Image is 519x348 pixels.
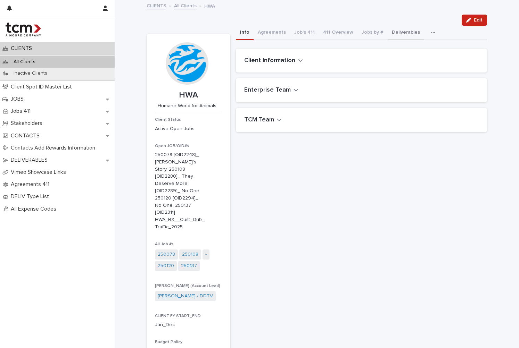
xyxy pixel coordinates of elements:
h2: Enterprise Team [244,86,291,94]
p: CONTACTS [8,133,45,139]
a: - [205,251,207,258]
span: Edit [474,18,483,23]
button: Agreements [254,26,290,40]
a: 250078 [158,251,175,258]
p: Jobs 411 [8,108,36,114]
span: Budget Policy [155,340,182,344]
p: Stakeholders [8,120,48,127]
p: All Clients [8,59,41,65]
button: Client Information [244,57,303,65]
a: [PERSON_NAME] / DDTV [158,292,213,300]
span: [PERSON_NAME] (Account Lead) [155,284,220,288]
a: 250108 [182,251,198,258]
p: JOBS [8,96,29,102]
p: Vimeo Showcase Links [8,169,72,176]
p: 250078 [OID2248]_ [PERSON_NAME]'s Story, 250108 [OID2280]_ They Deserve More, [OID2289]_ No One, ... [155,151,205,231]
p: Active-Open Jobs [155,125,222,133]
span: Open JOB/OID#s [155,144,189,148]
p: Jan_Dec [155,321,222,329]
button: Deliverables [388,26,424,40]
h2: Client Information [244,57,295,65]
a: All Clients [174,1,197,9]
p: DELIVERABLES [8,157,53,163]
button: Info [236,26,254,40]
p: Inactive Clients [8,70,53,76]
p: HWA [204,2,215,9]
button: Jobs by # [357,26,388,40]
p: Contacts Add Rewards Information [8,145,101,151]
p: Humane World for Animals [155,103,219,109]
span: All Job #s [155,242,174,246]
h2: TCM Team [244,116,274,124]
button: Enterprise Team [244,86,298,94]
p: Agreements 411 [8,181,55,188]
button: Edit [462,15,487,26]
a: 250137 [181,262,197,270]
p: Client Spot ID Master List [8,84,77,90]
a: 250120 [158,262,174,270]
img: 4hMmSqQkux38exxPVZHQ [6,23,41,36]
p: DELIV Type List [8,193,55,200]
p: HWA [155,90,222,100]
button: TCM Team [244,116,282,124]
p: All Expense Codes [8,206,62,212]
span: Client Status [155,118,181,122]
span: CLIENT FY START_END [155,314,201,318]
p: CLIENTS [8,45,38,52]
a: CLIENTS [147,1,166,9]
button: Job's 411 [290,26,319,40]
button: 411 Overview [319,26,357,40]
